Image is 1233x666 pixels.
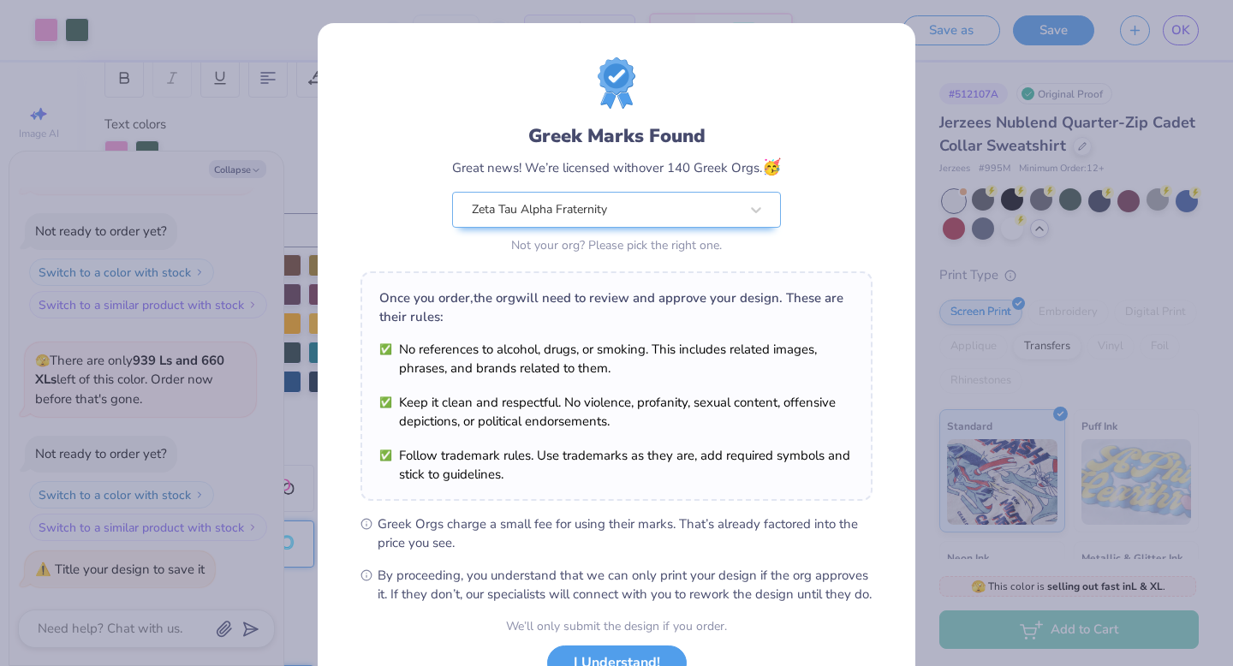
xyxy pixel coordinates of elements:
[379,340,854,378] li: No references to alcohol, drugs, or smoking. This includes related images, phrases, and brands re...
[598,57,635,109] img: license-marks-badge.png
[379,393,854,431] li: Keep it clean and respectful. No violence, profanity, sexual content, offensive depictions, or po...
[379,288,854,326] div: Once you order, the org will need to review and approve your design. These are their rules:
[378,514,873,552] span: Greek Orgs charge a small fee for using their marks. That’s already factored into the price you see.
[452,236,781,254] div: Not your org? Please pick the right one.
[762,157,781,177] span: 🥳
[452,156,781,179] div: Great news! We’re licensed with over 140 Greek Orgs.
[379,446,854,484] li: Follow trademark rules. Use trademarks as they are, add required symbols and stick to guidelines.
[378,566,873,604] span: By proceeding, you understand that we can only print your design if the org approves it. If they ...
[452,122,781,150] div: Greek Marks Found
[506,617,727,635] div: We’ll only submit the design if you order.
